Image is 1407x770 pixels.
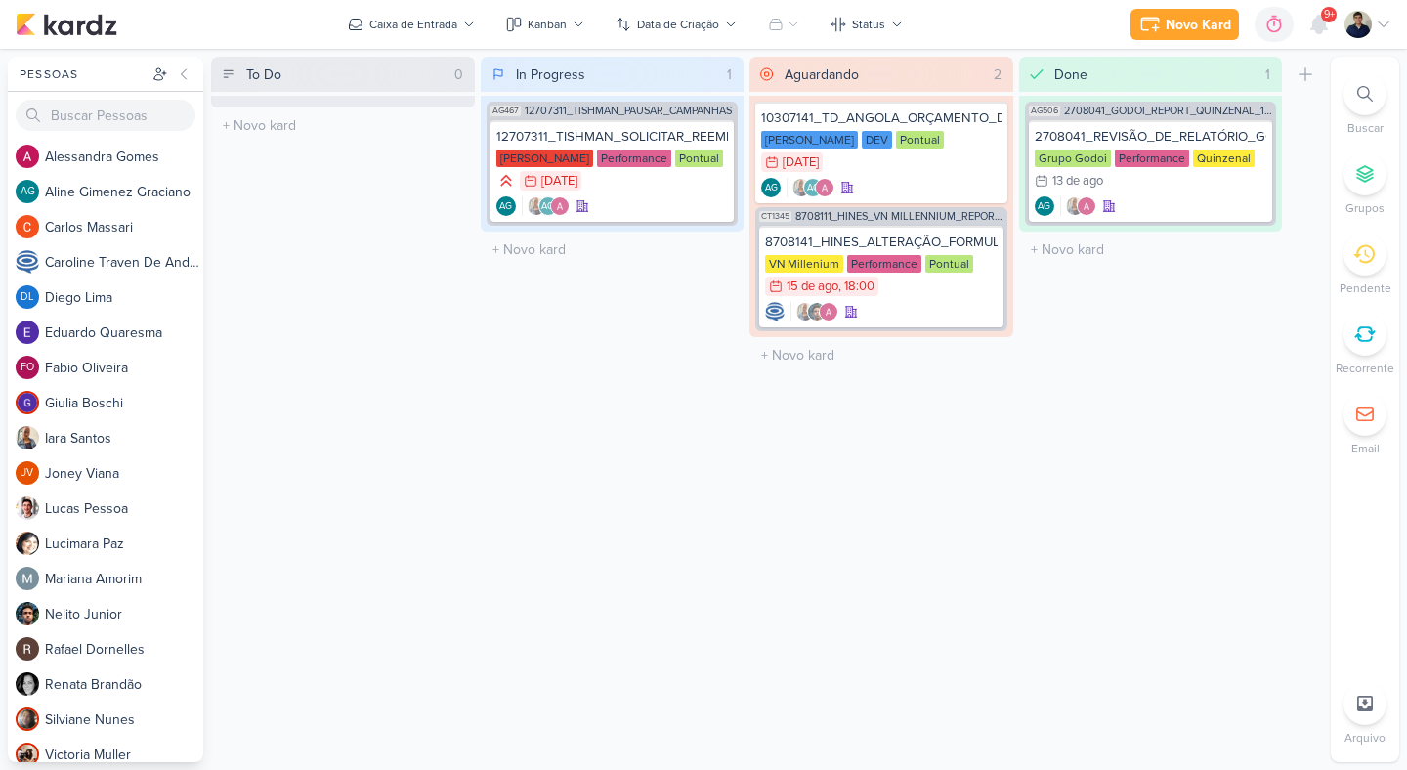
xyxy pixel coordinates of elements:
[16,602,39,625] img: Nelito Junior
[496,196,516,216] div: Criador(a): Aline Gimenez Graciano
[541,202,554,212] p: AG
[986,64,1009,85] div: 2
[16,13,117,36] img: kardz.app
[1344,729,1386,747] p: Arquivo
[815,178,834,197] img: Alessandra Gomes
[16,672,39,696] img: Renata Brandão
[1064,106,1273,116] span: 2708041_GODOI_REPORT_QUINZENAL_14.08
[862,131,892,149] div: DEV
[761,131,858,149] div: [PERSON_NAME]
[1060,196,1096,216] div: Colaboradores: Iara Santos, Alessandra Gomes
[1035,128,1267,146] div: 2708041_REVISÃO_DE_RELATÓRIO_GODOI_REPORT_QUINZENAL_14.08
[1340,279,1391,297] p: Pendente
[803,178,823,197] div: Aline Gimenez Graciano
[795,211,1003,222] span: 8708111_HINES_VN MILLENNIUM_REPORT_SEMANAL_14.08
[21,292,34,303] p: DL
[45,745,203,765] div: V i c t o r i a M u l l e r
[16,285,39,309] div: Diego Lima
[485,235,741,264] input: + Novo kard
[719,64,740,85] div: 1
[45,709,203,730] div: S i l v i a n e N u n e s
[795,302,815,321] img: Iara Santos
[807,302,827,321] img: Nelito Junior
[925,255,973,273] div: Pontual
[1336,360,1394,377] p: Recorrente
[787,178,834,197] div: Colaboradores: Iara Santos, Aline Gimenez Graciano, Alessandra Gomes
[1115,150,1189,167] div: Performance
[16,532,39,555] img: Lucimara Paz
[819,302,838,321] img: Alessandra Gomes
[499,202,512,212] p: AG
[765,302,785,321] div: Criador(a): Caroline Traven De Andrade
[759,211,791,222] span: CT1345
[1038,202,1050,212] p: AG
[1130,9,1239,40] button: Novo Kard
[1065,196,1085,216] img: Iara Santos
[16,567,39,590] img: Mariana Amorim
[550,196,570,216] img: Alessandra Gomes
[753,341,1009,369] input: + Novo kard
[1052,175,1103,188] div: 13 de ago
[447,64,471,85] div: 0
[838,280,874,293] div: , 18:00
[16,496,39,520] img: Lucas Pessoa
[45,604,203,624] div: N e l i t o J u n i o r
[21,187,35,197] p: AG
[45,217,203,237] div: C a r l o s M a s s a r i
[16,100,195,131] input: Buscar Pessoas
[45,393,203,413] div: G i u l i a B o s c h i
[16,250,39,274] img: Caroline Traven De Andrade
[45,498,203,519] div: L u c a s P e s s o a
[496,196,516,216] div: Aline Gimenez Graciano
[45,287,203,308] div: D i e g o L i m a
[45,534,203,554] div: L u c i m a r a P a z
[790,302,838,321] div: Colaboradores: Iara Santos, Nelito Junior, Alessandra Gomes
[761,178,781,197] div: Aline Gimenez Graciano
[16,65,149,83] div: Pessoas
[538,196,558,216] div: Aline Gimenez Graciano
[16,215,39,238] img: Carlos Massari
[1023,235,1279,264] input: + Novo kard
[847,255,921,273] div: Performance
[1166,15,1231,35] div: Novo Kard
[783,156,819,169] div: [DATE]
[761,109,1002,127] div: 10307141_TD_ANGOLA_ORÇAMENTO_DEV_SITE_ANGOLA
[16,356,39,379] div: Fabio Oliveira
[597,150,671,167] div: Performance
[1029,106,1060,116] span: AG506
[16,391,39,414] img: Giulia Boschi
[45,674,203,695] div: R e n a t a B r a n d ã o
[21,468,33,479] p: JV
[490,106,521,116] span: AG467
[791,178,811,197] img: Iara Santos
[1035,196,1054,216] div: Aline Gimenez Graciano
[45,463,203,484] div: J o n e y V i a n a
[761,178,781,197] div: Criador(a): Aline Gimenez Graciano
[45,428,203,449] div: I a r a S a n t o s
[45,569,203,589] div: M a r i a n a A m o r i m
[1077,196,1096,216] img: Alessandra Gomes
[675,150,723,167] div: Pontual
[45,147,203,167] div: A l e s s a n d r a G o m e s
[765,184,778,193] p: AG
[45,322,203,343] div: E d u a r d o Q u a r e s m a
[16,637,39,661] img: Rafael Dornelles
[1035,150,1111,167] div: Grupo Godoi
[45,182,203,202] div: A l i n e G i m e n e z G r a c i a n o
[1258,64,1278,85] div: 1
[527,196,546,216] img: Iara Santos
[1035,196,1054,216] div: Criador(a): Aline Gimenez Graciano
[1324,7,1335,22] span: 9+
[765,234,998,251] div: 8708141_HINES_ALTERAÇÃO_FORMULÁRIO
[215,111,471,140] input: + Novo kard
[522,196,570,216] div: Colaboradores: Iara Santos, Aline Gimenez Graciano, Alessandra Gomes
[765,302,785,321] img: Caroline Traven De Andrade
[496,150,593,167] div: [PERSON_NAME]
[896,131,944,149] div: Pontual
[1345,199,1385,217] p: Grupos
[541,175,577,188] div: [DATE]
[16,145,39,168] img: Alessandra Gomes
[16,180,39,203] div: Aline Gimenez Graciano
[45,252,203,273] div: C a r o l i n e T r a v e n D e A n d r a d e
[787,280,838,293] div: 15 de ago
